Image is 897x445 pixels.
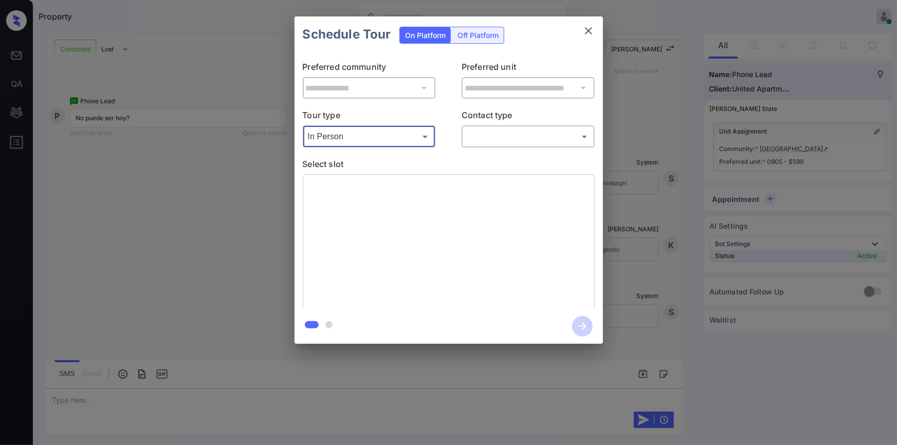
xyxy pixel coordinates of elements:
div: On Platform [400,27,451,43]
p: Preferred unit [462,61,595,77]
p: Contact type [462,109,595,125]
div: Off Platform [452,27,504,43]
img: loaderv1.7921fd1ed0a854f04152.gif [388,182,509,303]
button: close [578,21,599,41]
p: Preferred community [303,61,436,77]
h2: Schedule Tour [295,16,399,52]
p: Select slot [303,158,595,174]
div: In Person [305,128,433,145]
button: btn-next [566,313,599,340]
p: Tour type [303,109,436,125]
